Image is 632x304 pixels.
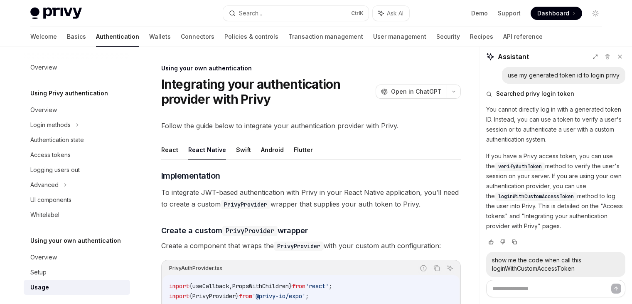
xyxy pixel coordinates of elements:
[24,265,130,280] a: Setup
[239,8,262,18] div: Search...
[189,282,192,290] span: {
[445,263,455,274] button: Ask AI
[503,27,543,47] a: API reference
[329,282,332,290] span: ;
[373,6,409,21] button: Ask AI
[376,85,447,99] button: Open in ChatGPT
[188,140,226,159] button: React Native
[288,27,363,47] a: Transaction management
[161,240,461,252] span: Create a component that wraps the with your custom auth configuration:
[30,195,71,205] div: UI components
[305,292,309,300] span: ;
[169,263,222,274] div: PrivyAuthProvider.tsx
[470,27,493,47] a: Recipes
[418,263,429,274] button: Report incorrect code
[224,27,278,47] a: Policies & controls
[149,27,171,47] a: Wallets
[24,132,130,147] a: Authentication state
[229,282,232,290] span: ,
[492,256,620,273] div: show me the code when call this loginWithCustomAccessToken
[161,77,372,107] h1: Integrating your authentication provider with Privy
[30,135,84,145] div: Authentication state
[223,6,369,21] button: Search...CtrlK
[181,27,214,47] a: Connectors
[252,292,305,300] span: '@privy-io/expo'
[161,140,178,159] button: React
[24,162,130,177] a: Logging users out
[531,7,582,20] a: Dashboard
[169,282,189,290] span: import
[30,62,57,72] div: Overview
[161,187,461,210] span: To integrate JWT-based authentication with Privy in your React Native application, you’ll need to...
[292,282,305,290] span: from
[30,88,108,98] h5: Using Privy authentication
[67,27,86,47] a: Basics
[498,52,529,62] span: Assistant
[30,180,59,190] div: Advanced
[471,9,488,17] a: Demo
[387,9,403,17] span: Ask AI
[24,60,130,75] a: Overview
[589,7,602,20] button: Toggle dark mode
[30,165,80,175] div: Logging users out
[222,226,278,236] code: PrivyProvider
[486,105,625,145] p: You cannot directly log in with a generated token ID. Instead, you can use a token to verify a us...
[96,27,139,47] a: Authentication
[294,140,313,159] button: Flutter
[486,151,625,231] p: If you have a Privy access token, you can use the method to verify the user's session on your ser...
[30,27,57,47] a: Welcome
[24,250,130,265] a: Overview
[236,140,251,159] button: Swift
[274,242,324,251] code: PrivyProvider
[436,27,460,47] a: Security
[498,193,574,200] span: loginWithCustomAccessToken
[236,292,239,300] span: }
[373,27,426,47] a: User management
[486,90,625,98] button: Searched privy login token
[30,7,82,19] img: light logo
[537,9,569,17] span: Dashboard
[30,267,47,277] div: Setup
[305,282,329,290] span: 'react'
[192,292,236,300] span: PrivyProvider
[611,284,621,294] button: Send message
[24,192,130,207] a: UI components
[498,163,542,170] span: verifyAuthToken
[508,71,620,80] div: use my generated token id to login privy
[24,102,130,117] a: Overview
[24,280,130,295] a: Usage
[169,292,189,300] span: import
[161,170,220,182] span: Implementation
[498,9,521,17] a: Support
[161,120,461,132] span: Follow the guide below to integrate your authentication provider with Privy.
[496,90,574,98] span: Searched privy login token
[261,140,284,159] button: Android
[289,282,292,290] span: }
[351,10,364,17] span: Ctrl K
[391,87,442,96] span: Open in ChatGPT
[431,263,442,274] button: Copy the contents from the code block
[30,105,57,115] div: Overview
[30,236,121,246] h5: Using your own authentication
[30,282,49,292] div: Usage
[161,64,461,72] div: Using your own authentication
[30,150,71,160] div: Access tokens
[232,282,289,290] span: PropsWithChildren
[24,207,130,222] a: Whitelabel
[24,147,130,162] a: Access tokens
[30,120,71,130] div: Login methods
[239,292,252,300] span: from
[192,282,229,290] span: useCallback
[189,292,192,300] span: {
[30,252,57,262] div: Overview
[30,210,59,220] div: Whitelabel
[161,225,308,236] span: Create a custom wrapper
[221,200,271,209] code: PrivyProvider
